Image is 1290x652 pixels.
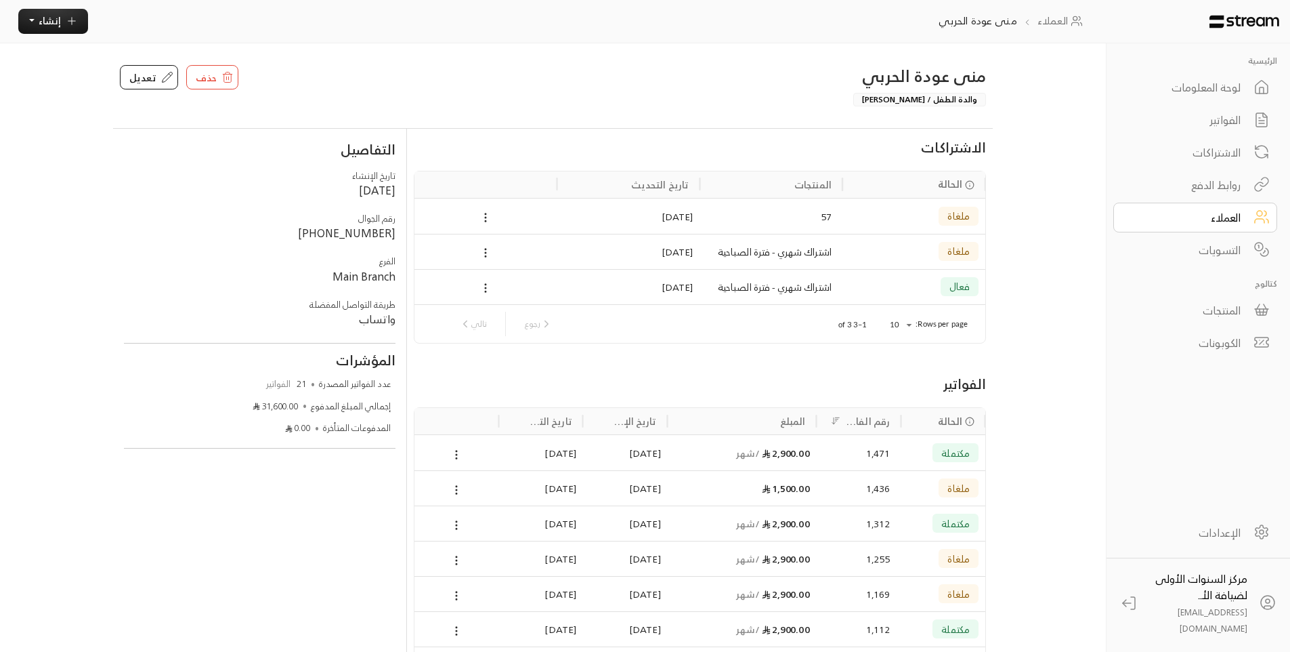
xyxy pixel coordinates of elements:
div: المنتجات [794,176,832,193]
div: 1,169 [827,577,890,611]
div: [DATE] [564,270,693,304]
div: اشتراك شهري - فترة الصباحية [711,270,832,304]
div: المنتجات [1132,302,1241,319]
div: 1,436 [827,471,890,506]
div: 1,312 [827,506,890,541]
span: 0.00 [285,422,311,435]
div: تاريخ التحديث [631,176,689,193]
div: [DATE] [564,235,693,269]
div: Main Branch [124,268,395,285]
button: حذف [186,65,238,89]
button: Sort [827,413,844,429]
div: [DATE] [506,542,577,576]
button: تعديل [120,65,178,89]
img: Logo [1209,15,1279,28]
a: العملاء [1113,203,1277,232]
div: [DATE] [590,542,661,576]
div: [DATE] [506,436,577,470]
div: 2,900.00 [674,577,810,611]
div: [DATE] [590,577,661,611]
span: حذف [196,70,217,85]
span: مكتملة [941,624,970,634]
div: 1,471 [827,436,890,470]
span: إنشاء [39,12,61,29]
div: 2,900.00 [674,436,810,470]
div: 10 [883,317,916,333]
div: تاريخ التحديث [528,413,572,430]
div: 2,900.00 [674,612,810,647]
div: [DATE] [242,182,395,199]
p: منى عودة الحربي [939,14,1017,28]
div: [DATE] [564,199,693,234]
p: 1–3 of 3 [838,319,867,330]
span: إجمالي المبلغ المدفوع [311,400,391,413]
span: / شهر [736,586,760,603]
span: فعال [949,281,970,291]
div: [DATE] [590,471,661,506]
span: / شهر [736,621,760,638]
a: الكوبونات [1113,328,1277,358]
span: المدفوعات المتأخرة [323,422,391,435]
span: الفرع [379,253,395,269]
div: 2,900.00 [674,542,810,576]
div: الإعدادات [1132,525,1241,541]
span: • [311,378,315,391]
div: 1,500.00 [674,471,810,506]
span: • [303,400,307,413]
div: [DATE] [506,506,577,541]
div: رقم الفاتورة [845,413,890,430]
span: والدة الطفل / [PERSON_NAME] [853,93,986,106]
a: الفواتير [1113,105,1277,135]
h3: منى عودة الحربي [632,65,986,87]
span: / شهر [736,445,760,462]
div: [DATE] [506,612,577,647]
span: الحالة [938,414,963,428]
div: الكوبونات [1132,335,1241,351]
a: التسويات [1113,235,1277,265]
span: [EMAIL_ADDRESS][DOMAIN_NAME] [1178,605,1247,636]
div: [DATE] [590,612,661,647]
a: مركز السنوات الأولى لضيافة الأ... [EMAIL_ADDRESS][DOMAIN_NAME] [1113,569,1284,638]
span: الفواتير [263,378,293,391]
p: الرئيسية [1113,54,1277,67]
div: العملاء [1132,209,1241,226]
span: مكتملة [941,448,970,458]
div: [DATE] [590,436,661,470]
p: كتالوج [1113,277,1277,290]
a: الاشتراكات [1113,138,1277,167]
p: Rows per page: [916,319,968,329]
a: روابط الدفع [1113,170,1277,200]
span: / شهر [736,515,760,532]
span: طريقة التواصل المفضلة [309,297,395,312]
div: [DATE] [506,577,577,611]
div: لوحة المعلومات [1132,79,1241,96]
span: 21 [297,378,306,391]
span: مركز السنوات الأولى لضيافة الأ... [1155,569,1247,605]
div: اشتراك شهري - فترة الصباحية [711,235,832,269]
a: الإعدادات [1113,518,1277,548]
a: العملاء [1037,14,1087,28]
div: 1,112 [827,612,890,647]
div: روابط الدفع [1132,177,1241,193]
span: ملغاة [947,211,970,221]
div: 1,255 [827,542,890,576]
h4: المؤشرات [124,352,395,369]
button: إنشاء [18,9,88,34]
span: 31,600.00 [253,400,299,413]
nav: breadcrumb [932,14,1094,28]
span: تاريخ الإنشاء [352,168,395,184]
span: / شهر [736,550,760,567]
span: [PHONE_NUMBER] [298,223,395,243]
div: المبلغ [780,413,806,430]
span: رقم الجوال [358,211,395,226]
div: واتساب [124,311,395,327]
span: ملغاة [947,589,970,599]
span: ملغاة [947,483,970,493]
a: المنتجات [1113,296,1277,325]
span: • [315,422,319,435]
h4: الفواتير [414,376,986,392]
div: 57 [711,199,832,234]
div: [DATE] [590,506,661,541]
div: التسويات [1132,242,1241,258]
span: تعديل [129,70,156,85]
